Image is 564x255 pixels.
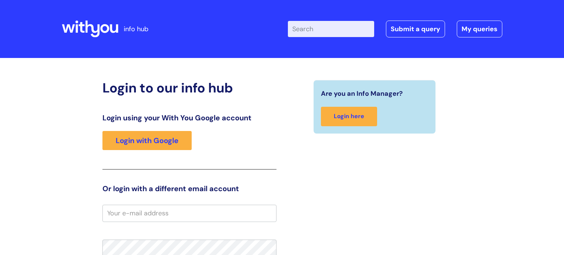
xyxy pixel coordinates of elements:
a: Submit a query [386,21,445,37]
a: Login with Google [102,131,192,150]
h3: Login using your With You Google account [102,113,276,122]
h2: Login to our info hub [102,80,276,96]
a: Login here [321,107,377,126]
input: Your e-mail address [102,205,276,222]
h3: Or login with a different email account [102,184,276,193]
a: My queries [457,21,502,37]
span: Are you an Info Manager? [321,88,403,99]
p: info hub [124,23,148,35]
input: Search [288,21,374,37]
